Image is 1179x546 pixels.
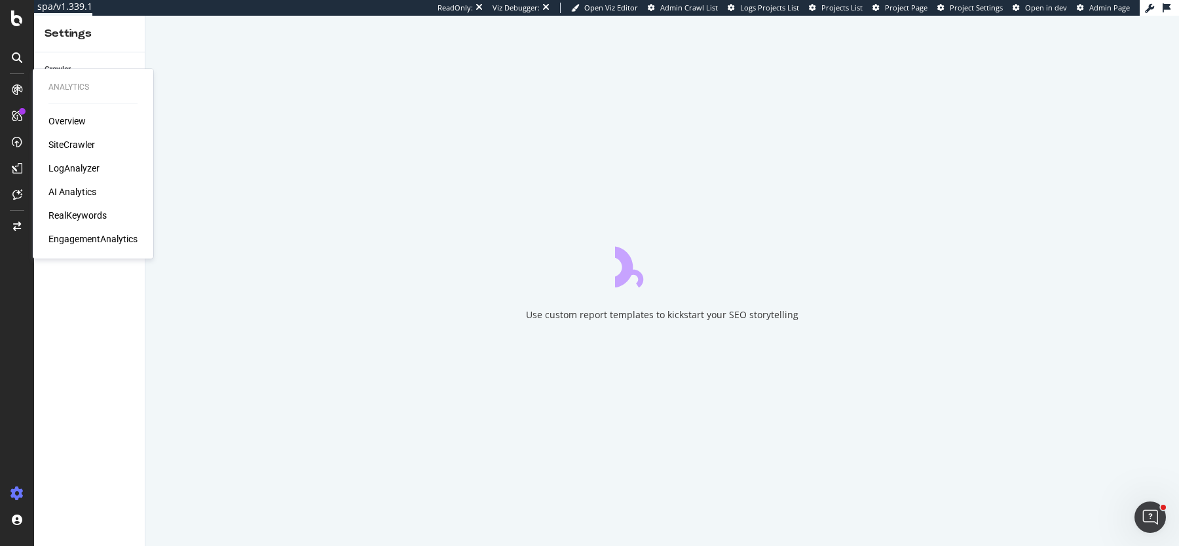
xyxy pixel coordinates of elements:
a: Project Settings [937,3,1003,13]
a: AI Analytics [48,185,96,198]
div: Settings [45,26,134,41]
a: LogAnalyzer [48,162,100,175]
div: Viz Debugger: [493,3,540,13]
div: ReadOnly: [438,3,473,13]
a: RealKeywords [48,209,107,222]
span: Admin Crawl List [660,3,718,12]
a: EngagementAnalytics [48,232,138,246]
a: Open in dev [1013,3,1067,13]
a: Crawler [45,63,136,77]
div: Use custom report templates to kickstart your SEO storytelling [526,308,798,321]
span: Admin Page [1089,3,1130,12]
span: Logs Projects List [740,3,799,12]
span: Project Settings [950,3,1003,12]
a: Projects List [809,3,863,13]
div: animation [615,240,709,287]
span: Projects List [821,3,863,12]
a: Admin Crawl List [648,3,718,13]
a: SiteCrawler [48,138,95,151]
a: Open Viz Editor [571,3,638,13]
span: Project Page [885,3,927,12]
iframe: Intercom live chat [1134,501,1166,533]
a: Admin Page [1077,3,1130,13]
span: Open Viz Editor [584,3,638,12]
a: Overview [48,115,86,128]
a: Project Page [872,3,927,13]
a: Logs Projects List [728,3,799,13]
div: Crawler [45,63,71,77]
div: Analytics [48,82,138,93]
span: Open in dev [1025,3,1067,12]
